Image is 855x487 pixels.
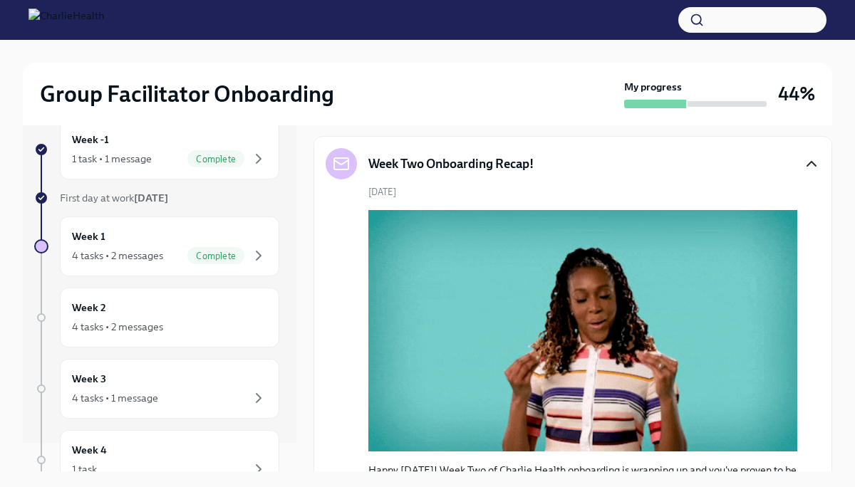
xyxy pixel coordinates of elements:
div: 1 task [72,462,97,476]
a: Week -11 task • 1 messageComplete [34,120,279,179]
h5: Week Two Onboarding Recap! [368,155,534,172]
div: 4 tasks • 2 messages [72,320,163,334]
h6: Week 2 [72,300,106,315]
a: Week 34 tasks • 1 message [34,359,279,419]
span: Complete [187,251,244,261]
div: 1 task • 1 message [72,152,152,166]
a: Week 14 tasks • 2 messagesComplete [34,216,279,276]
h6: Week -1 [72,132,109,147]
div: 4 tasks • 2 messages [72,248,163,263]
div: 4 tasks • 1 message [72,391,158,405]
strong: [DATE] [134,192,168,204]
a: Week 24 tasks • 2 messages [34,288,279,347]
span: First day at work [60,192,168,204]
span: [DATE] [368,185,396,199]
h2: Group Facilitator Onboarding [40,80,334,108]
strong: My progress [624,80,682,94]
h6: Week 4 [72,442,107,458]
h3: 44% [778,81,815,107]
h6: Week 3 [72,371,106,387]
span: Complete [187,154,244,164]
a: First day at work[DATE] [34,191,279,205]
img: CharlieHealth [28,9,104,31]
h6: Week 1 [72,229,105,244]
button: Zoom image [368,210,797,451]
